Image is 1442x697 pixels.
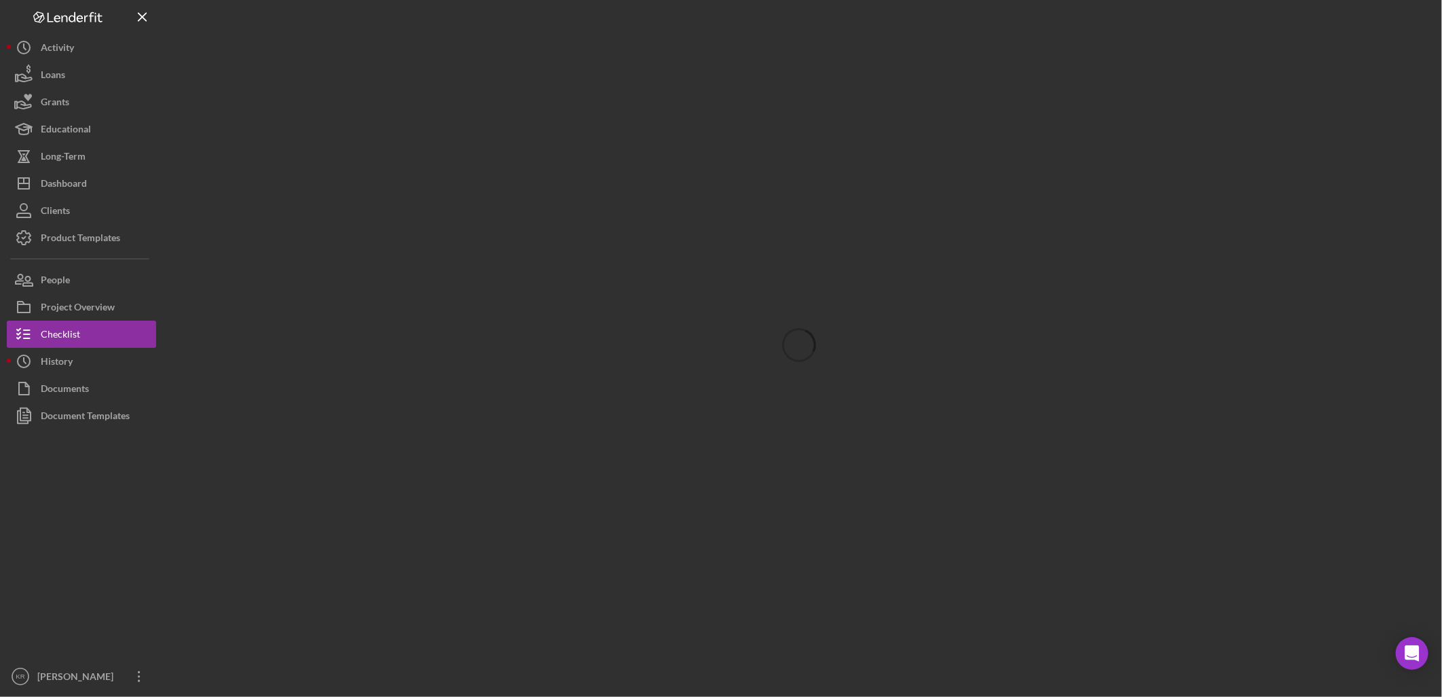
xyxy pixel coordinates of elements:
text: KR [16,673,24,681]
button: Activity [7,34,156,61]
button: Project Overview [7,293,156,321]
button: Checklist [7,321,156,348]
div: Clients [41,197,70,228]
div: Activity [41,34,74,65]
button: Long-Term [7,143,156,170]
button: Clients [7,197,156,224]
div: Checklist [41,321,80,351]
div: Product Templates [41,224,120,255]
div: Document Templates [41,402,130,433]
button: Documents [7,375,156,402]
button: Grants [7,88,156,115]
button: History [7,348,156,375]
button: Loans [7,61,156,88]
div: Loans [41,61,65,92]
button: Educational [7,115,156,143]
button: People [7,266,156,293]
button: Dashboard [7,170,156,197]
button: Document Templates [7,402,156,429]
div: Dashboard [41,170,87,200]
button: KR[PERSON_NAME] [7,663,156,690]
div: History [41,348,73,378]
div: People [41,266,70,297]
div: Educational [41,115,91,146]
div: Project Overview [41,293,115,324]
div: Documents [41,375,89,406]
div: [PERSON_NAME] [34,663,122,694]
div: Grants [41,88,69,119]
div: Open Intercom Messenger [1396,637,1428,670]
div: Long-Term [41,143,86,173]
button: Product Templates [7,224,156,251]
